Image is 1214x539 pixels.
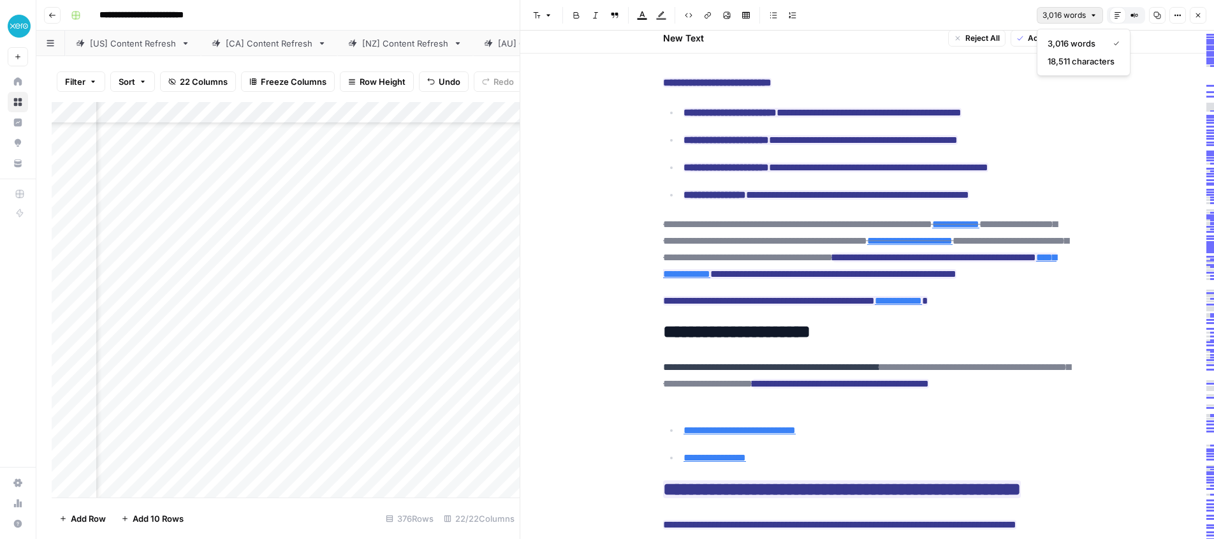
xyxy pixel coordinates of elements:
button: 3,016 words [1037,7,1103,24]
a: [NZ] Content Refresh [337,31,473,56]
a: [US] Content Refresh [65,31,201,56]
div: 22/22 Columns [439,508,520,529]
span: Row Height [360,75,406,88]
span: Add 10 Rows [133,512,184,525]
button: Undo [419,71,469,92]
a: [AU] Content Refresh [473,31,610,56]
span: 18,511 characters [1048,55,1115,68]
span: 22 Columns [180,75,228,88]
span: Reject All [965,33,1000,44]
button: Row Height [340,71,414,92]
span: Accept All [1028,33,1065,44]
div: [AU] Content Refresh [498,37,585,50]
a: Usage [8,493,28,513]
button: Filter [57,71,105,92]
button: Sort [110,71,155,92]
img: XeroOps Logo [8,15,31,38]
button: Workspace: XeroOps [8,10,28,42]
button: Reject All [948,30,1006,47]
button: Add 10 Rows [113,508,191,529]
div: 3,016 words [1037,29,1130,76]
div: [CA] Content Refresh [226,37,312,50]
span: 3,016 words [1048,37,1103,50]
div: [NZ] Content Refresh [362,37,448,50]
h2: New Text [663,32,704,45]
button: 22 Columns [160,71,236,92]
button: Help + Support [8,513,28,534]
a: [CA] Content Refresh [201,31,337,56]
button: Accept All [1011,30,1071,47]
button: Redo [474,71,522,92]
span: Sort [119,75,135,88]
a: Your Data [8,153,28,174]
div: 376 Rows [381,508,439,529]
button: Add Row [52,508,113,529]
a: Opportunities [8,133,28,153]
div: [US] Content Refresh [90,37,176,50]
a: Insights [8,112,28,133]
a: Home [8,71,28,92]
a: Browse [8,92,28,112]
span: Freeze Columns [261,75,326,88]
a: Settings [8,473,28,493]
span: 3,016 words [1042,10,1086,21]
span: Redo [494,75,514,88]
span: Undo [439,75,460,88]
span: Add Row [71,512,106,525]
span: Filter [65,75,85,88]
button: Freeze Columns [241,71,335,92]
